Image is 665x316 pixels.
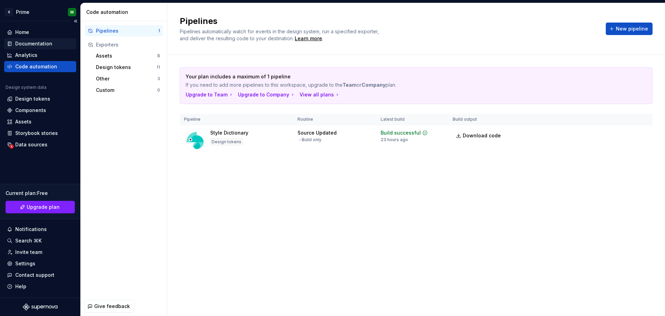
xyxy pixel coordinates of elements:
div: Current plan : Free [6,190,75,197]
div: S [5,8,13,16]
button: Custom0 [93,85,163,96]
a: Documentation [4,38,76,49]
div: Search ⌘K [15,237,42,244]
div: Invite team [15,249,42,256]
button: New pipeline [606,23,653,35]
a: Invite team [4,247,76,258]
button: Give feedback [84,300,134,313]
div: 3 [157,76,160,82]
div: Components [15,107,46,114]
span: Download code [463,132,501,139]
span: Pipelines automatically watch for events in the design system, run a specified exporter, and deli... [180,28,380,41]
div: Prime [16,9,29,16]
button: SPrimeM [1,5,79,19]
div: 8 [157,53,160,59]
div: Design system data [6,85,46,90]
div: Help [15,283,26,290]
div: M [70,9,74,15]
div: Analytics [15,52,37,59]
div: 1 [158,28,160,34]
a: Storybook stories [4,128,76,139]
div: Exporters [96,41,160,48]
h2: Pipelines [180,16,597,27]
div: Pipelines [96,27,158,34]
a: Upgrade plan [6,201,75,213]
div: Style Dictionary [210,129,248,136]
a: Download code [453,129,505,142]
a: Analytics [4,50,76,61]
div: Code automation [86,9,164,16]
button: Upgrade to Company [238,91,295,98]
div: Design tokens [210,138,243,145]
th: Pipeline [180,114,293,125]
strong: Company [362,82,385,88]
div: Contact support [15,272,54,279]
div: → Build only [298,137,321,143]
div: Design tokens [96,64,157,71]
button: View all plans [300,91,340,98]
div: Assets [96,52,157,59]
svg: Supernova Logo [23,304,57,310]
a: Components [4,105,76,116]
div: Storybook stories [15,130,58,137]
a: Assets [4,116,76,127]
a: Settings [4,258,76,269]
button: Notifications [4,224,76,235]
p: If you need to add more pipelines to this workspace, upgrade to the or plan. [186,82,598,88]
button: Assets8 [93,50,163,61]
div: Data sources [15,141,47,148]
button: Search ⌘K [4,235,76,246]
div: Build successful [381,129,421,136]
button: Design tokens11 [93,62,163,73]
strong: Team [343,82,357,88]
div: Settings [15,260,35,267]
div: Design tokens [15,95,50,102]
th: Latest build [376,114,449,125]
p: Your plan includes a maximum of 1 pipeline [186,73,598,80]
div: 11 [157,65,160,70]
div: Custom [96,87,157,94]
th: Routine [293,114,376,125]
div: 23 hours ago [381,137,408,143]
button: Pipelines1 [85,25,163,36]
a: Data sources [4,139,76,150]
span: . [294,36,323,41]
button: Other3 [93,73,163,84]
button: Contact support [4,270,76,281]
a: Learn more [295,35,322,42]
a: Home [4,27,76,38]
button: Help [4,281,76,292]
th: Build output [449,114,509,125]
div: Source Updated [298,129,337,136]
div: 0 [157,87,160,93]
button: Upgrade to Team [186,91,234,98]
div: Documentation [15,40,52,47]
div: Other [96,75,157,82]
a: Code automation [4,61,76,72]
div: Home [15,29,29,36]
a: Design tokens [4,93,76,104]
div: Notifications [15,226,47,233]
div: Assets [15,118,32,125]
span: New pipeline [616,25,648,32]
button: Collapse sidebar [71,16,80,26]
div: Code automation [15,63,57,70]
span: Upgrade plan [27,204,60,211]
span: Give feedback [94,303,130,310]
